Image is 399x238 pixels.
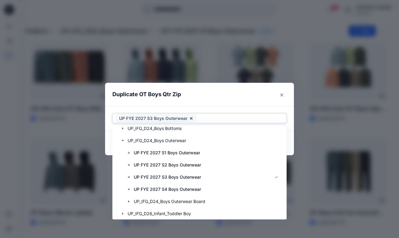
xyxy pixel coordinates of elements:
p: UP FYE 2027 S2 Boys Outerwear [134,161,201,169]
p: UP FYE 2027 S1 Boys Outerwear [134,149,200,156]
p: Duplicate OT Boys Qtr Zip [112,90,181,99]
span: UP FYE 2027 S3 Boys Outerwear [119,115,188,122]
p: UP FYE 2027 S4 Boys Outerwear [134,186,201,193]
p: UP FYE 2027 S3 Boys Outerwear [134,173,201,181]
button: Close [277,90,287,100]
